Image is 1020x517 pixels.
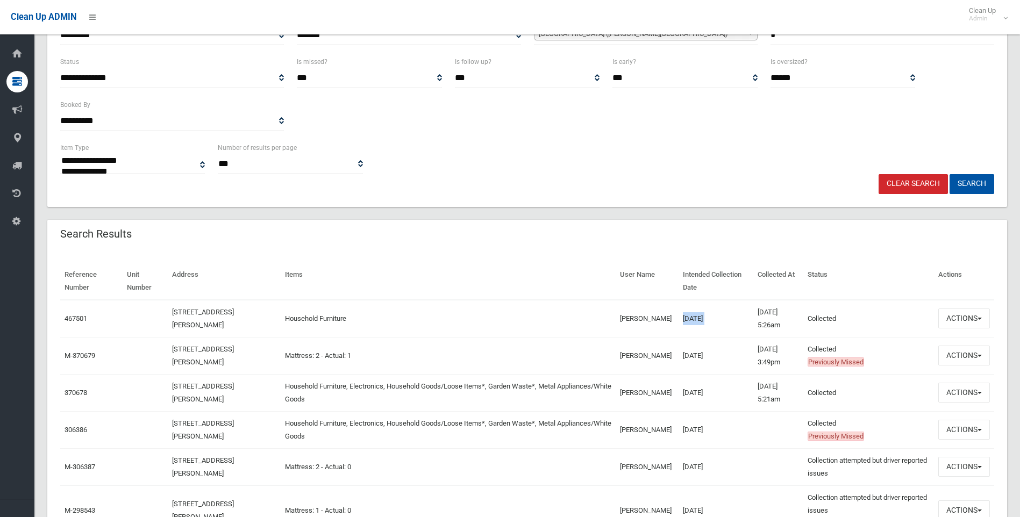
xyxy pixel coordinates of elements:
td: Household Furniture, Electronics, Household Goods/Loose Items*, Garden Waste*, Metal Appliances/W... [281,411,616,448]
button: Actions [938,346,990,365]
td: [PERSON_NAME] [616,300,679,338]
td: [PERSON_NAME] [616,448,679,485]
span: Previously Missed [808,357,864,367]
th: Unit Number [123,263,167,300]
td: [DATE] [679,300,753,338]
label: Is follow up? [455,56,491,68]
td: [DATE] [679,448,753,485]
button: Actions [938,383,990,403]
a: M-306387 [65,463,95,471]
th: Collected At [753,263,803,300]
label: Is missed? [297,56,327,68]
label: Is oversized? [771,56,808,68]
td: Mattress: 2 - Actual: 1 [281,337,616,374]
td: [PERSON_NAME] [616,374,679,411]
td: Household Furniture, Electronics, Household Goods/Loose Items*, Garden Waste*, Metal Appliances/W... [281,374,616,411]
th: Reference Number [60,263,123,300]
td: Household Furniture [281,300,616,338]
button: Search [950,174,994,194]
label: Item Type [60,142,89,154]
td: [DATE] 5:21am [753,374,803,411]
td: [DATE] 5:26am [753,300,803,338]
td: Collected [803,300,934,338]
a: [STREET_ADDRESS][PERSON_NAME] [172,345,234,366]
label: Is early? [612,56,636,68]
th: Actions [934,263,994,300]
th: Status [803,263,934,300]
span: Clean Up [964,6,1007,23]
a: M-370679 [65,351,95,360]
a: [STREET_ADDRESS][PERSON_NAME] [172,382,234,403]
a: [STREET_ADDRESS][PERSON_NAME] [172,308,234,329]
td: [DATE] 3:49pm [753,337,803,374]
label: Number of results per page [218,142,297,154]
span: Clean Up ADMIN [11,12,76,22]
td: [PERSON_NAME] [616,411,679,448]
span: Previously Missed [808,432,864,441]
td: Mattress: 2 - Actual: 0 [281,448,616,485]
a: [STREET_ADDRESS][PERSON_NAME] [172,456,234,477]
header: Search Results [47,224,145,245]
button: Actions [938,457,990,477]
a: 306386 [65,426,87,434]
small: Admin [969,15,996,23]
a: 370678 [65,389,87,397]
a: 467501 [65,314,87,322]
th: Items [281,263,616,300]
td: [DATE] [679,374,753,411]
td: [DATE] [679,411,753,448]
td: Collected [803,374,934,411]
a: Clear Search [879,174,948,194]
td: Collection attempted but driver reported issues [803,448,934,485]
button: Actions [938,308,990,328]
td: [PERSON_NAME] [616,337,679,374]
td: Collected [803,411,934,448]
a: [STREET_ADDRESS][PERSON_NAME] [172,419,234,440]
td: Collected [803,337,934,374]
th: Intended Collection Date [679,263,753,300]
label: Booked By [60,99,90,111]
th: Address [168,263,281,300]
a: M-298543 [65,506,95,514]
th: User Name [616,263,679,300]
td: [DATE] [679,337,753,374]
label: Status [60,56,79,68]
button: Actions [938,420,990,440]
